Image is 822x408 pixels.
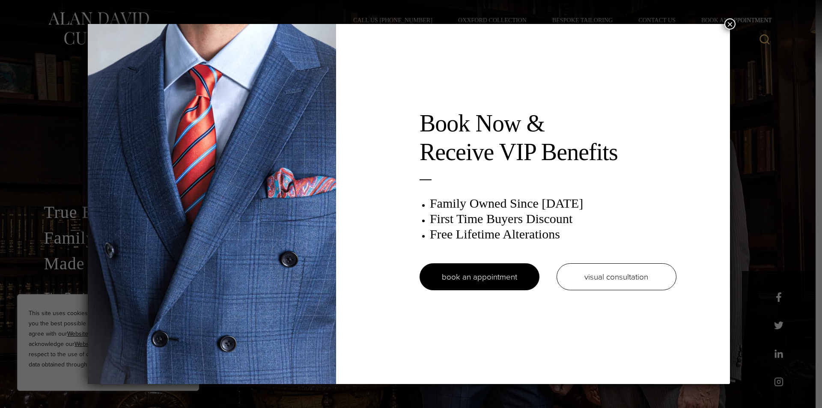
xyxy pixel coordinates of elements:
a: book an appointment [420,263,539,290]
h3: Free Lifetime Alterations [430,226,676,242]
a: visual consultation [557,263,676,290]
h3: First Time Buyers Discount [430,211,676,226]
h2: Book Now & Receive VIP Benefits [420,109,676,167]
h3: Family Owned Since [DATE] [430,196,676,211]
button: Close [724,18,736,30]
